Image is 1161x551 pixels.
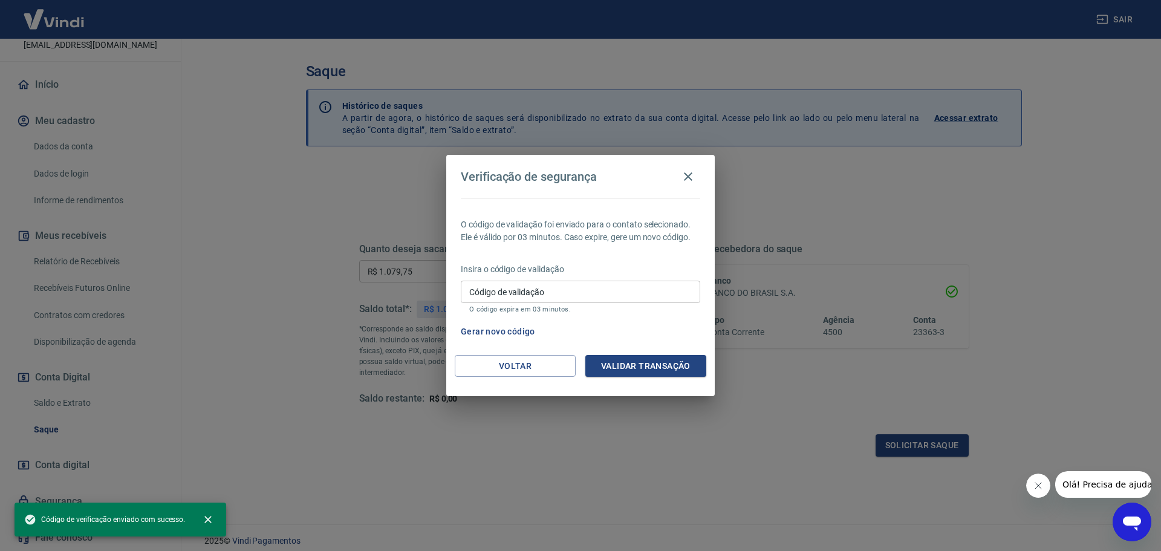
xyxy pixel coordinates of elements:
[585,355,706,377] button: Validar transação
[455,355,576,377] button: Voltar
[461,169,597,184] h4: Verificação de segurança
[1055,471,1151,498] iframe: Mensagem da empresa
[7,8,102,18] span: Olá! Precisa de ajuda?
[461,263,700,276] p: Insira o código de validação
[456,321,540,343] button: Gerar novo código
[195,506,221,533] button: close
[1113,503,1151,541] iframe: Botão para abrir a janela de mensagens
[24,514,185,526] span: Código de verificação enviado com sucesso.
[461,218,700,244] p: O código de validação foi enviado para o contato selecionado. Ele é válido por 03 minutos. Caso e...
[469,305,692,313] p: O código expira em 03 minutos.
[1026,474,1050,498] iframe: Fechar mensagem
